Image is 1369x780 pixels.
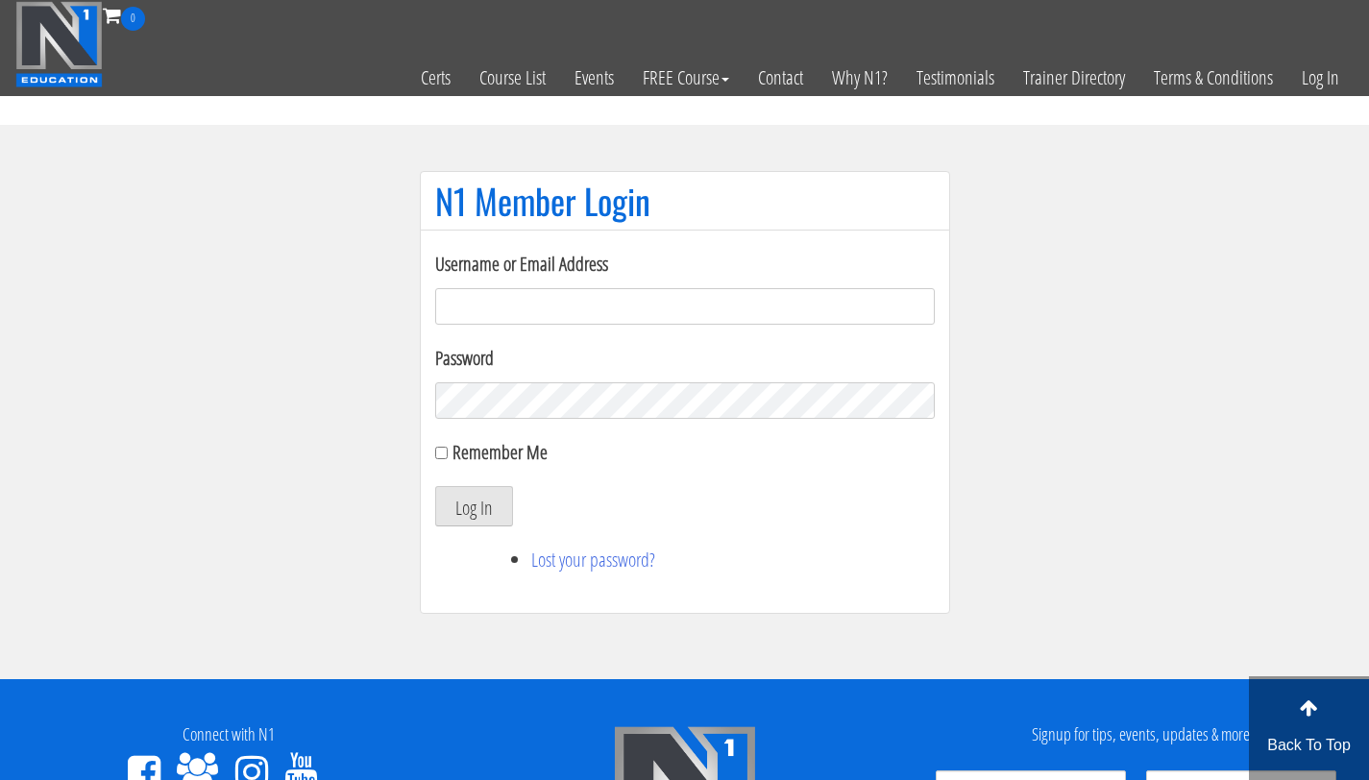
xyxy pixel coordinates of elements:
label: Username or Email Address [435,250,935,279]
a: Terms & Conditions [1139,31,1287,125]
a: 0 [103,2,145,28]
button: Log In [435,486,513,526]
a: Contact [744,31,818,125]
h4: Connect with N1 [14,725,442,744]
a: Log In [1287,31,1354,125]
a: Why N1? [818,31,902,125]
span: 0 [121,7,145,31]
a: Events [560,31,628,125]
label: Remember Me [452,439,548,465]
h1: N1 Member Login [435,182,935,220]
a: Lost your password? [531,547,655,573]
a: Testimonials [902,31,1009,125]
a: Certs [406,31,465,125]
h4: Signup for tips, events, updates & more [927,725,1355,744]
a: FREE Course [628,31,744,125]
a: Trainer Directory [1009,31,1139,125]
label: Password [435,344,935,373]
a: Course List [465,31,560,125]
img: n1-education [15,1,103,87]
